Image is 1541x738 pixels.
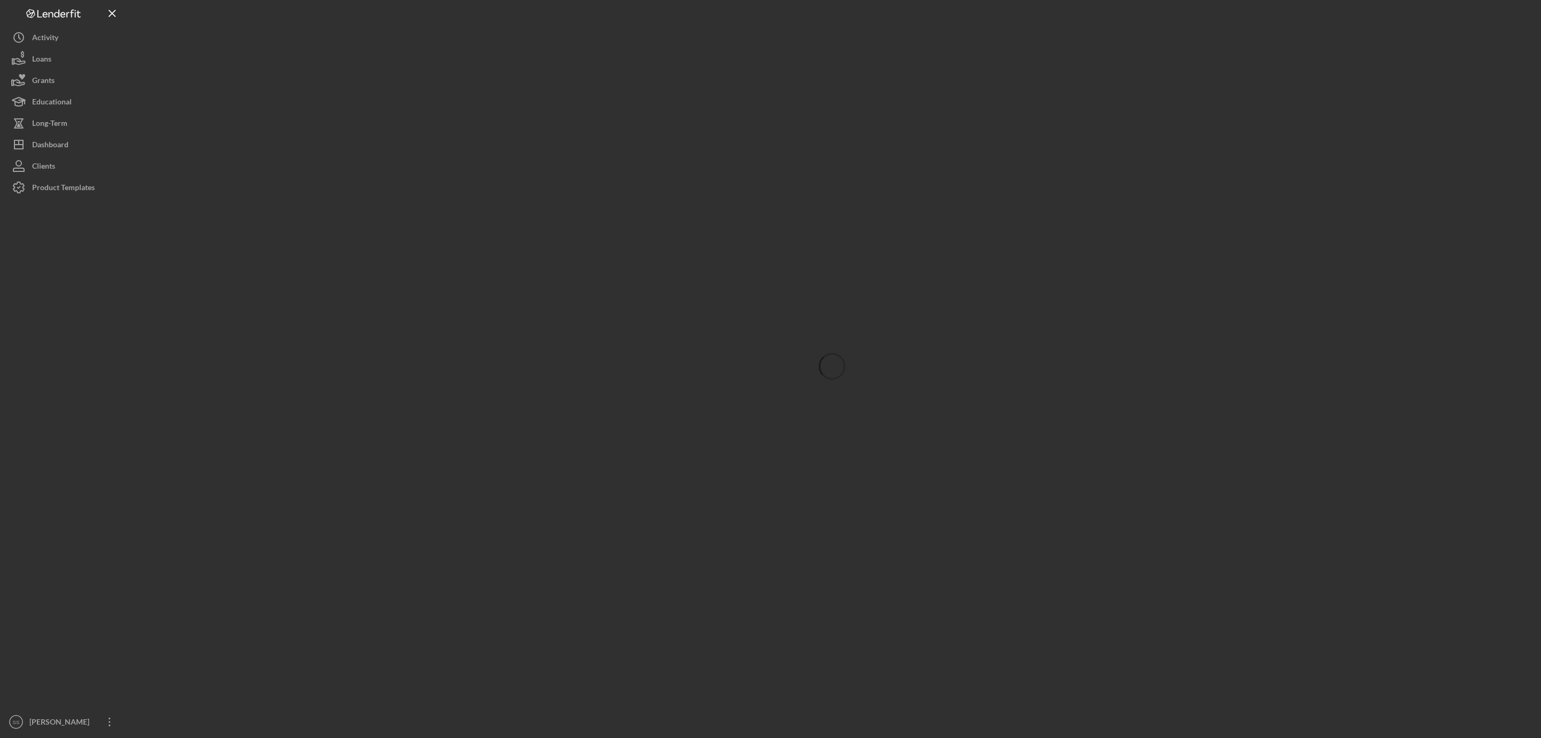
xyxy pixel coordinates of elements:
button: Long-Term [5,112,123,134]
button: Loans [5,48,123,70]
div: Clients [32,155,55,179]
button: Educational [5,91,123,112]
button: Clients [5,155,123,177]
button: Grants [5,70,123,91]
div: Product Templates [32,177,95,201]
div: Grants [32,70,55,94]
button: Dashboard [5,134,123,155]
text: SS [13,719,20,725]
div: Dashboard [32,134,68,158]
button: SS[PERSON_NAME] [5,711,123,733]
button: Product Templates [5,177,123,198]
div: Educational [32,91,72,115]
div: Activity [32,27,58,51]
div: Loans [32,48,51,72]
div: Long-Term [32,112,67,137]
div: [PERSON_NAME] [27,711,96,735]
button: Activity [5,27,123,48]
